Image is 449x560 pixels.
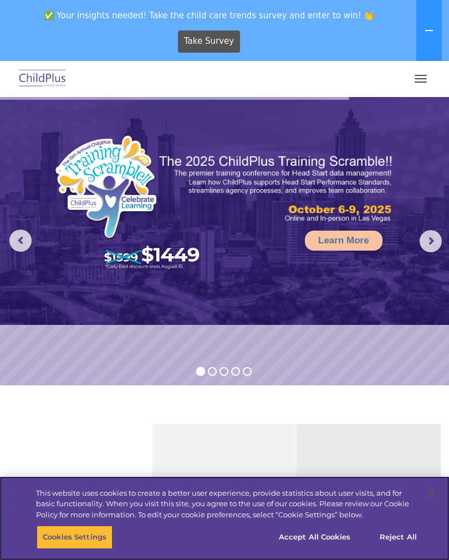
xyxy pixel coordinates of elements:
[419,482,443,507] button: Close
[273,526,356,549] button: Accept All Cookies
[4,4,414,26] span: ✅ Your insights needed! Take the child care trends survey and enter to win! 👏
[305,231,382,251] a: Learn More
[364,526,433,549] button: Reject All
[17,66,69,92] img: ChildPlus by Procare Solutions
[178,30,241,53] a: Take Survey
[184,32,234,51] span: Take Survey
[37,526,113,549] button: Cookies Settings
[36,488,418,521] div: This website uses cookies to create a better user experience, provide statistics about user visit...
